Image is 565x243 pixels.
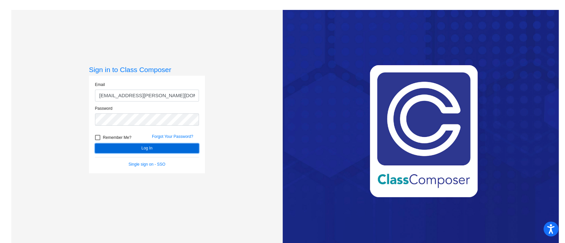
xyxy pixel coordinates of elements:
[128,162,165,167] a: Single sign on - SSO
[95,143,199,153] button: Log In
[152,134,193,139] a: Forgot Your Password?
[95,105,113,111] label: Password
[95,82,105,88] label: Email
[103,134,131,142] span: Remember Me?
[89,65,205,74] h3: Sign in to Class Composer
